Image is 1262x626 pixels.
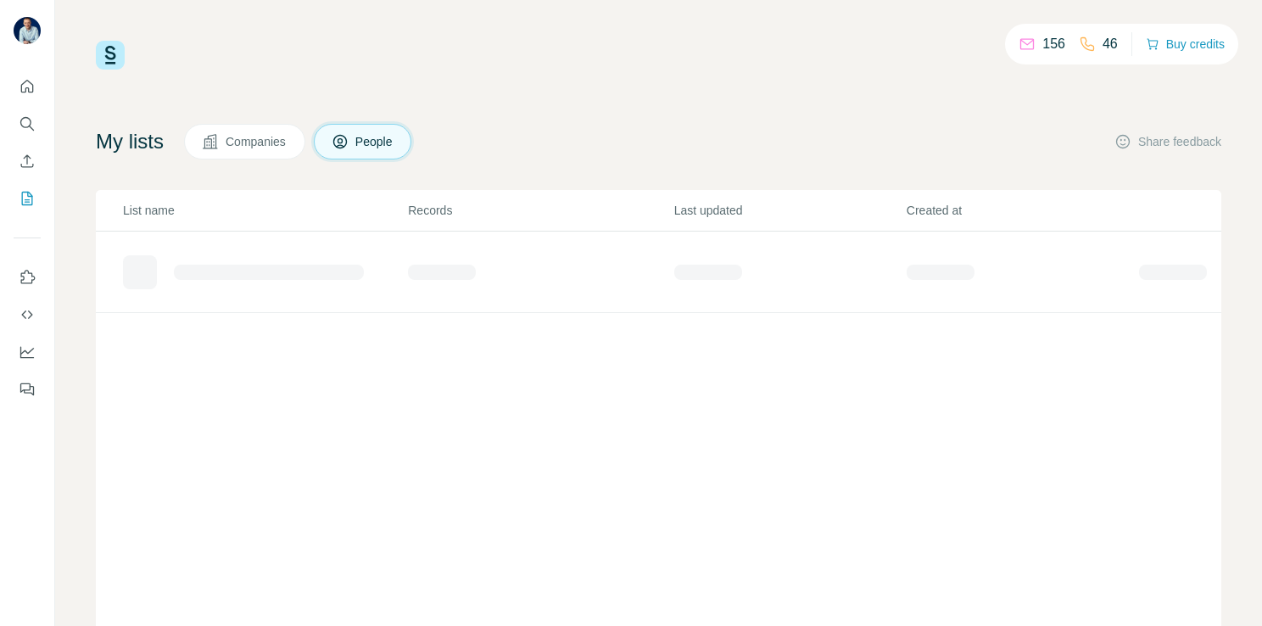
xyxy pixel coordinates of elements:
[96,41,125,70] img: Surfe Logo
[907,202,1137,219] p: Created at
[1042,34,1065,54] p: 156
[14,299,41,330] button: Use Surfe API
[226,133,288,150] span: Companies
[1114,133,1221,150] button: Share feedback
[1103,34,1118,54] p: 46
[674,202,905,219] p: Last updated
[14,109,41,139] button: Search
[14,17,41,44] img: Avatar
[123,202,406,219] p: List name
[14,71,41,102] button: Quick start
[14,183,41,214] button: My lists
[14,262,41,293] button: Use Surfe on LinkedIn
[14,337,41,367] button: Dashboard
[14,146,41,176] button: Enrich CSV
[408,202,672,219] p: Records
[14,374,41,405] button: Feedback
[96,128,164,155] h4: My lists
[355,133,394,150] span: People
[1146,32,1225,56] button: Buy credits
